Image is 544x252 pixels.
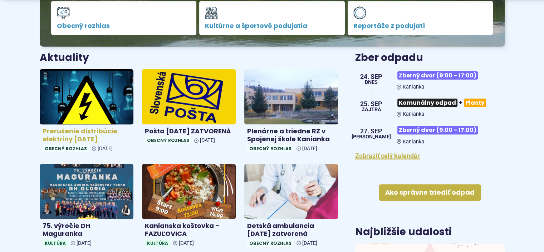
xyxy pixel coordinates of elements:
span: Kanianka [403,84,424,90]
span: Obecný rozhlas [247,239,294,247]
span: Kultúra [43,239,68,247]
span: Zberný dvor (9:00 – 17:00) [397,126,478,134]
h4: 75. výročie DH Maguranka [43,222,131,238]
span: Kanianka [403,111,424,117]
span: Obecný rozhlas [247,145,294,152]
span: [DATE] [77,240,92,246]
span: Obecný rozhlas [57,22,191,29]
a: Prerušenie distribúcie elektriny [DATE] Obecný rozhlas [DATE] [40,69,133,155]
h4: Prerušenie distribúcie elektriny [DATE] [43,127,131,143]
span: [PERSON_NAME] [352,134,391,139]
span: Kultúrne a športové podujatia [205,22,339,29]
span: Kanianka [403,139,424,145]
span: [DATE] [302,240,317,246]
span: 25. sep [360,101,382,107]
h4: Plenárne a triedne RZ v Spojenej škole Kanianka [247,127,335,143]
a: Reportáže z podujatí [348,1,493,35]
a: Zberný dvor (9:00 – 17:00) Kanianka 27. sep [PERSON_NAME] [355,123,504,144]
span: Zberný dvor (9:00 – 17:00) [397,71,478,80]
span: Obecný rozhlas [43,145,89,152]
span: [DATE] [200,137,215,143]
span: Komunálny odpad [397,99,457,107]
a: Komunálny odpad+Plasty Kanianka 25. sep Zajtra [355,96,504,117]
a: Obecný rozhlas [51,1,197,35]
a: Ako správne triediť odpad [379,184,481,201]
span: Zajtra [360,107,382,112]
span: [DATE] [98,146,113,152]
span: Reportáže z podujatí [353,22,487,29]
span: Plasty [464,99,486,107]
h3: + [397,96,504,110]
span: Obecný rozhlas [145,137,191,144]
a: Pošta [DATE] ZATVORENÁ Obecný rozhlas [DATE] [142,69,236,147]
a: Kanianska koštovka – FAZUĽOVICA Kultúra [DATE] [142,164,236,250]
a: Zberný dvor (9:00 – 17:00) Kanianka 24. sep Dnes [355,68,504,90]
span: [DATE] [302,146,317,152]
span: 27. sep [352,128,391,134]
a: Plenárne a triedne RZ v Spojenej škole Kanianka Obecný rozhlas [DATE] [244,69,338,155]
h4: Kanianska koštovka – FAZUĽOVICA [145,222,233,238]
span: Kultúra [145,239,170,247]
a: Zobraziť celý kalendár [355,152,420,160]
h4: Pošta [DATE] ZATVORENÁ [145,127,233,135]
h4: Detská ambulancia [DATE] zatvorená [247,222,335,238]
span: Dnes [360,80,382,85]
span: [DATE] [179,240,194,246]
span: 24. sep [360,73,382,80]
h3: Zber odpadu [355,52,504,63]
h3: Aktuality [40,52,89,63]
h3: Najbližšie udalosti [355,227,452,238]
a: Detská ambulancia [DATE] zatvorená Obecný rozhlas [DATE] [244,164,338,250]
a: 75. výročie DH Maguranka Kultúra [DATE] [40,164,133,250]
a: Kultúrne a športové podujatia [199,1,345,35]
